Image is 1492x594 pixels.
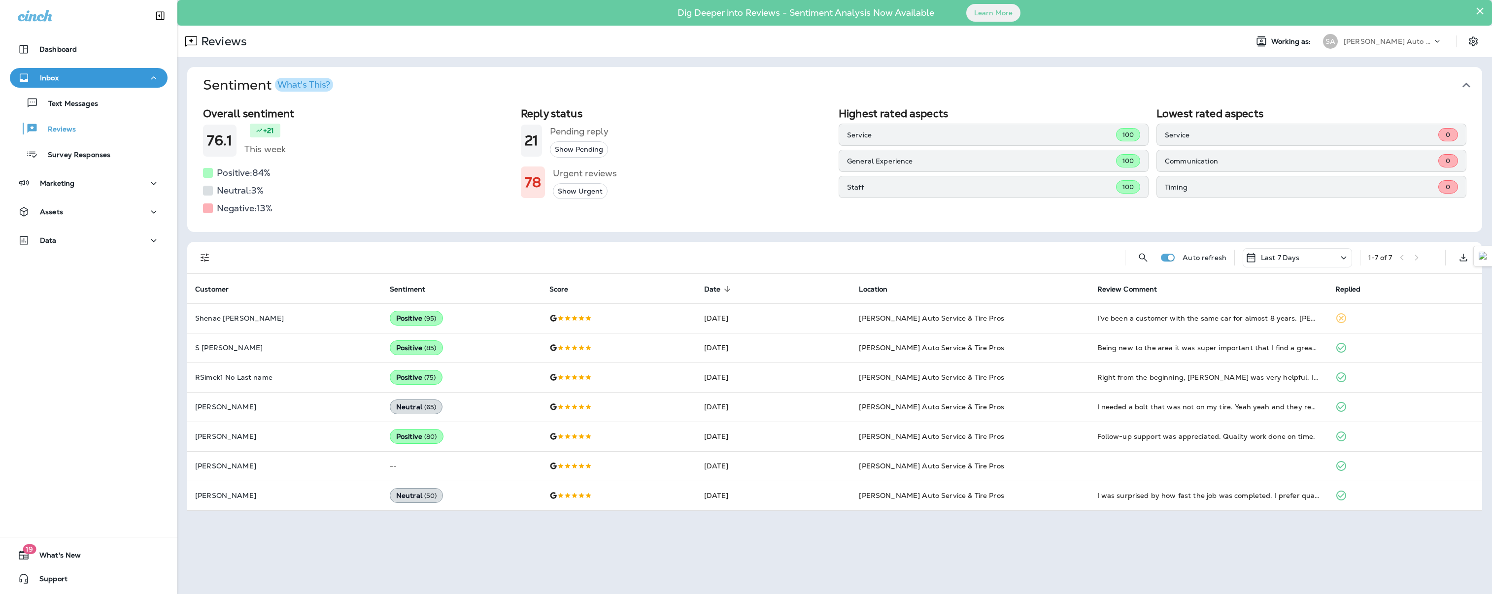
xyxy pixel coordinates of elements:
[30,575,68,587] span: Support
[696,363,851,392] td: [DATE]
[859,285,887,294] span: Location
[859,373,1004,382] span: [PERSON_NAME] Auto Service & Tire Pros
[217,200,272,216] h5: Negative: 13 %
[195,248,215,267] button: Filters
[244,141,286,157] h5: This week
[424,344,437,352] span: ( 85 )
[1323,34,1338,49] div: SA
[187,103,1482,232] div: SentimentWhat's This?
[1446,131,1450,139] span: 0
[549,285,581,294] span: Score
[1454,248,1473,267] button: Export as CSV
[649,11,963,14] p: Dig Deeper into Reviews - Sentiment Analysis Now Available
[390,285,438,294] span: Sentiment
[195,285,241,294] span: Customer
[1183,254,1226,262] p: Auto refresh
[847,157,1116,165] p: General Experience
[550,124,609,139] h5: Pending reply
[1165,131,1438,139] p: Service
[1097,372,1320,382] div: Right from the beginning, Luis was very helpful. I came in without an appointment so, they couldn...
[1133,248,1153,267] button: Search Reviews
[424,373,436,382] span: ( 75 )
[10,93,168,113] button: Text Messages
[40,179,74,187] p: Marketing
[1122,157,1134,165] span: 100
[550,141,608,158] button: Show Pending
[847,183,1116,191] p: Staff
[390,429,443,444] div: Positive
[847,131,1116,139] p: Service
[696,451,851,481] td: [DATE]
[10,68,168,88] button: Inbox
[197,34,247,49] p: Reviews
[696,422,851,451] td: [DATE]
[10,118,168,139] button: Reviews
[39,45,77,53] p: Dashboard
[195,344,374,352] p: S [PERSON_NAME]
[390,340,443,355] div: Positive
[1335,285,1361,294] span: Replied
[1122,183,1134,191] span: 100
[696,333,851,363] td: [DATE]
[1097,491,1320,500] div: I was surprised by how fast the job was completed. I prefer qualíty, i trust the ok s going to gu...
[704,285,721,294] span: Date
[424,403,437,411] span: ( 65 )
[195,67,1490,103] button: SentimentWhat's This?
[1271,37,1313,46] span: Working as:
[23,544,36,554] span: 19
[859,432,1004,441] span: [PERSON_NAME] Auto Service & Tire Pros
[30,551,81,563] span: What's New
[195,432,374,440] p: [PERSON_NAME]
[521,107,831,120] h2: Reply status
[966,4,1020,22] button: Learn More
[195,462,374,470] p: [PERSON_NAME]
[195,492,374,499] p: [PERSON_NAME]
[40,236,57,244] p: Data
[859,491,1004,500] span: [PERSON_NAME] Auto Service & Tire Pros
[390,488,443,503] div: Neutral
[549,285,569,294] span: Score
[1156,107,1466,120] h2: Lowest rated aspects
[859,462,1004,470] span: [PERSON_NAME] Auto Service & Tire Pros
[1479,252,1488,261] img: Detect Auto
[859,402,1004,411] span: [PERSON_NAME] Auto Service & Tire Pros
[10,39,168,59] button: Dashboard
[10,173,168,193] button: Marketing
[525,174,541,191] h1: 78
[1335,285,1374,294] span: Replied
[263,126,274,135] p: +21
[390,399,443,414] div: Neutral
[1097,313,1320,323] div: I’ve been a customer with the same car for almost 8 years. Rick, my service advisor, has always t...
[277,80,330,89] div: What's This?
[217,183,264,198] h5: Neutral: 3 %
[195,373,374,381] p: RSimek1 No Last name
[146,6,174,26] button: Collapse Sidebar
[1097,285,1170,294] span: Review Comment
[859,314,1004,323] span: [PERSON_NAME] Auto Service & Tire Pros
[424,314,437,323] span: ( 95 )
[382,451,542,481] td: --
[40,208,63,216] p: Assets
[1368,254,1392,262] div: 1 - 7 of 7
[10,231,168,250] button: Data
[10,569,168,589] button: Support
[40,74,59,82] p: Inbox
[10,545,168,565] button: 19What's New
[1464,33,1482,50] button: Settings
[1165,183,1438,191] p: Timing
[38,125,76,134] p: Reviews
[38,151,110,160] p: Survey Responses
[195,403,374,411] p: [PERSON_NAME]
[859,343,1004,352] span: [PERSON_NAME] Auto Service & Tire Pros
[1261,254,1300,262] p: Last 7 Days
[1097,402,1320,412] div: I needed a bolt that was not on my tire. Yeah yeah and they replaced it for me and I thank them f...
[390,370,442,385] div: Positive
[1097,431,1320,441] div: Follow-up support was appreciated. Quality work done on time.
[217,165,271,181] h5: Positive: 84 %
[1446,157,1450,165] span: 0
[390,285,425,294] span: Sentiment
[1097,285,1157,294] span: Review Comment
[1097,343,1320,353] div: Being new to the area it was super important that I find a great reliable shop to take my vehicle...
[839,107,1149,120] h2: Highest rated aspects
[525,132,538,149] h1: 21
